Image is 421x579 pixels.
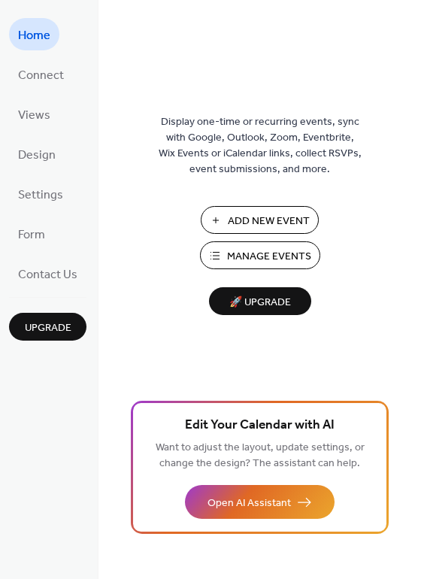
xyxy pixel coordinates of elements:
[185,485,335,519] button: Open AI Assistant
[218,293,302,313] span: 🚀 Upgrade
[18,263,77,286] span: Contact Us
[9,98,59,130] a: Views
[156,438,365,474] span: Want to adjust the layout, update settings, or change the design? The assistant can help.
[209,287,311,315] button: 🚀 Upgrade
[25,320,71,336] span: Upgrade
[9,313,86,341] button: Upgrade
[18,144,56,167] span: Design
[9,177,72,210] a: Settings
[227,249,311,265] span: Manage Events
[18,64,64,87] span: Connect
[207,496,291,511] span: Open AI Assistant
[9,138,65,170] a: Design
[228,214,310,229] span: Add New Event
[9,58,73,90] a: Connect
[9,217,54,250] a: Form
[18,104,50,127] span: Views
[9,257,86,289] a: Contact Us
[200,241,320,269] button: Manage Events
[159,114,362,177] span: Display one-time or recurring events, sync with Google, Outlook, Zoom, Eventbrite, Wix Events or ...
[18,183,63,207] span: Settings
[9,18,59,50] a: Home
[18,223,45,247] span: Form
[201,206,319,234] button: Add New Event
[18,24,50,47] span: Home
[185,415,335,436] span: Edit Your Calendar with AI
